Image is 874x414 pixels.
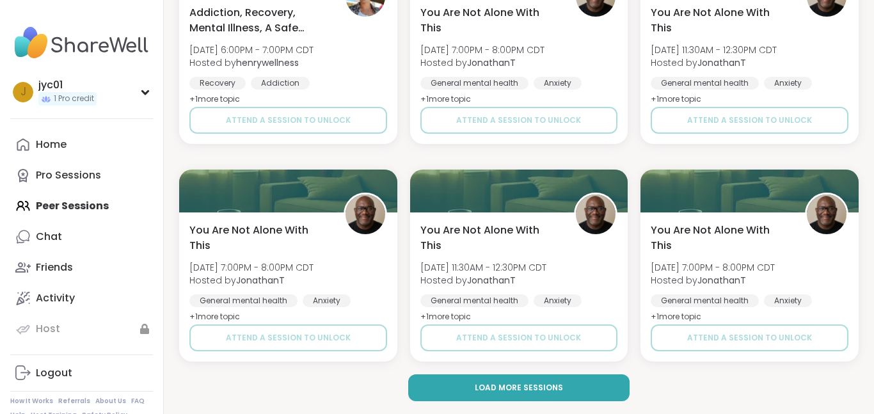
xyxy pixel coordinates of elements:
[10,283,153,314] a: Activity
[10,20,153,65] img: ShareWell Nav Logo
[226,115,351,126] span: Attend a session to unlock
[420,77,528,90] div: General mental health
[36,168,101,182] div: Pro Sessions
[408,374,630,401] button: Load more sessions
[467,274,516,287] b: JonathanT
[420,294,528,307] div: General mental health
[651,324,848,351] button: Attend a session to unlock
[189,324,387,351] button: Attend a session to unlock
[236,274,285,287] b: JonathanT
[420,5,560,36] span: You Are Not Alone With This
[651,44,777,56] span: [DATE] 11:30AM - 12:30PM CDT
[189,294,298,307] div: General mental health
[697,274,746,287] b: JonathanT
[764,77,812,90] div: Anxiety
[10,252,153,283] a: Friends
[346,195,385,234] img: JonathanT
[58,397,90,406] a: Referrals
[251,77,310,90] div: Addiction
[226,332,351,344] span: Attend a session to unlock
[189,261,314,274] span: [DATE] 7:00PM - 8:00PM CDT
[10,314,153,344] a: Host
[10,160,153,191] a: Pro Sessions
[189,5,330,36] span: Addiction, Recovery, Mental Illness, A Safe Space
[420,223,560,253] span: You Are Not Alone With This
[189,77,246,90] div: Recovery
[236,56,299,69] b: henrywellness
[36,260,73,275] div: Friends
[651,5,791,36] span: You Are Not Alone With This
[189,107,387,134] button: Attend a session to unlock
[20,84,26,100] span: j
[687,115,812,126] span: Attend a session to unlock
[131,397,145,406] a: FAQ
[534,77,582,90] div: Anxiety
[189,44,314,56] span: [DATE] 6:00PM - 7:00PM CDT
[420,274,546,287] span: Hosted by
[54,93,94,104] span: 1 Pro credit
[189,56,314,69] span: Hosted by
[687,332,812,344] span: Attend a session to unlock
[36,230,62,244] div: Chat
[651,56,777,69] span: Hosted by
[10,397,53,406] a: How It Works
[651,294,759,307] div: General mental health
[420,56,544,69] span: Hosted by
[651,274,775,287] span: Hosted by
[764,294,812,307] div: Anxiety
[420,44,544,56] span: [DATE] 7:00PM - 8:00PM CDT
[420,107,618,134] button: Attend a session to unlock
[576,195,616,234] img: JonathanT
[36,322,60,336] div: Host
[189,274,314,287] span: Hosted by
[36,366,72,380] div: Logout
[420,324,618,351] button: Attend a session to unlock
[95,397,126,406] a: About Us
[420,261,546,274] span: [DATE] 11:30AM - 12:30PM CDT
[10,129,153,160] a: Home
[651,261,775,274] span: [DATE] 7:00PM - 8:00PM CDT
[36,138,67,152] div: Home
[651,107,848,134] button: Attend a session to unlock
[456,332,581,344] span: Attend a session to unlock
[697,56,746,69] b: JonathanT
[651,223,791,253] span: You Are Not Alone With This
[807,195,846,234] img: JonathanT
[189,223,330,253] span: You Are Not Alone With This
[475,382,563,394] span: Load more sessions
[38,78,97,92] div: jyc01
[303,294,351,307] div: Anxiety
[534,294,582,307] div: Anxiety
[467,56,516,69] b: JonathanT
[10,221,153,252] a: Chat
[10,358,153,388] a: Logout
[456,115,581,126] span: Attend a session to unlock
[651,77,759,90] div: General mental health
[36,291,75,305] div: Activity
